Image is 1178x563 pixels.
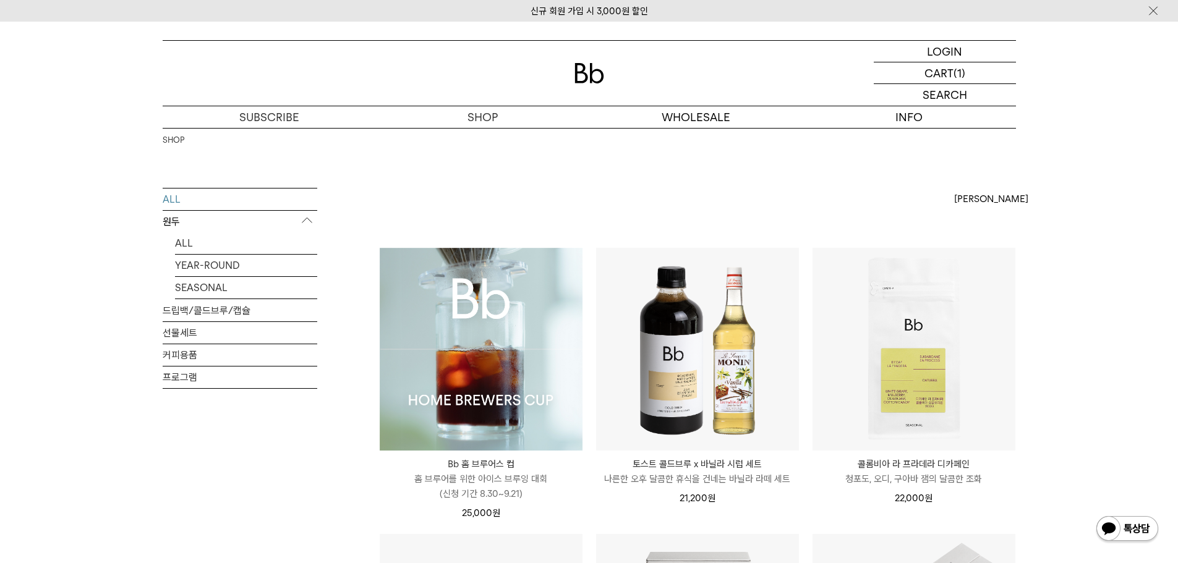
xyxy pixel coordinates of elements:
[175,232,317,254] a: ALL
[707,493,715,504] span: 원
[923,84,967,106] p: SEARCH
[163,300,317,321] a: 드립백/콜드브루/캡슐
[163,188,317,210] a: ALL
[175,255,317,276] a: YEAR-ROUND
[874,41,1016,62] a: LOGIN
[163,211,317,233] p: 원두
[596,248,799,451] img: 토스트 콜드브루 x 바닐라 시럽 세트
[596,457,799,472] p: 토스트 콜드브루 x 바닐라 시럽 세트
[574,63,604,83] img: 로고
[380,472,583,501] p: 홈 브루어를 위한 아이스 브루잉 대회 (신청 기간 8.30~9.21)
[924,493,933,504] span: 원
[680,493,715,504] span: 21,200
[874,62,1016,84] a: CART (1)
[1095,515,1159,544] img: 카카오톡 채널 1:1 채팅 버튼
[813,248,1015,451] img: 콜롬비아 라 프라데라 디카페인
[163,344,317,366] a: 커피용품
[813,457,1015,472] p: 콜롬비아 라 프라데라 디카페인
[589,106,803,128] p: WHOLESALE
[380,248,583,451] img: Bb 홈 브루어스 컵
[596,472,799,486] p: 나른한 오후 달콤한 휴식을 건네는 바닐라 라떼 세트
[163,134,184,146] a: SHOP
[596,457,799,486] a: 토스트 콜드브루 x 바닐라 시럽 세트 나른한 오후 달콤한 휴식을 건네는 바닐라 라떼 세트
[380,457,583,501] a: Bb 홈 브루어스 컵 홈 브루어를 위한 아이스 브루잉 대회(신청 기간 8.30~9.21)
[175,277,317,298] a: SEASONAL
[376,106,589,128] a: SHOP
[813,457,1015,486] a: 콜롬비아 라 프라데라 디카페인 청포도, 오디, 구아바 잼의 달콤한 조화
[927,41,962,62] p: LOGIN
[492,507,500,519] span: 원
[462,507,500,519] span: 25,000
[954,62,965,83] p: (1)
[803,106,1016,128] p: INFO
[380,457,583,472] p: Bb 홈 브루어스 컵
[924,62,954,83] p: CART
[163,322,317,344] a: 선물세트
[895,493,933,504] span: 22,000
[531,6,648,17] a: 신규 회원 가입 시 3,000원 할인
[813,472,1015,486] p: 청포도, 오디, 구아바 잼의 달콤한 조화
[163,366,317,388] a: 프로그램
[954,192,1028,206] span: [PERSON_NAME]
[163,106,376,128] a: SUBSCRIBE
